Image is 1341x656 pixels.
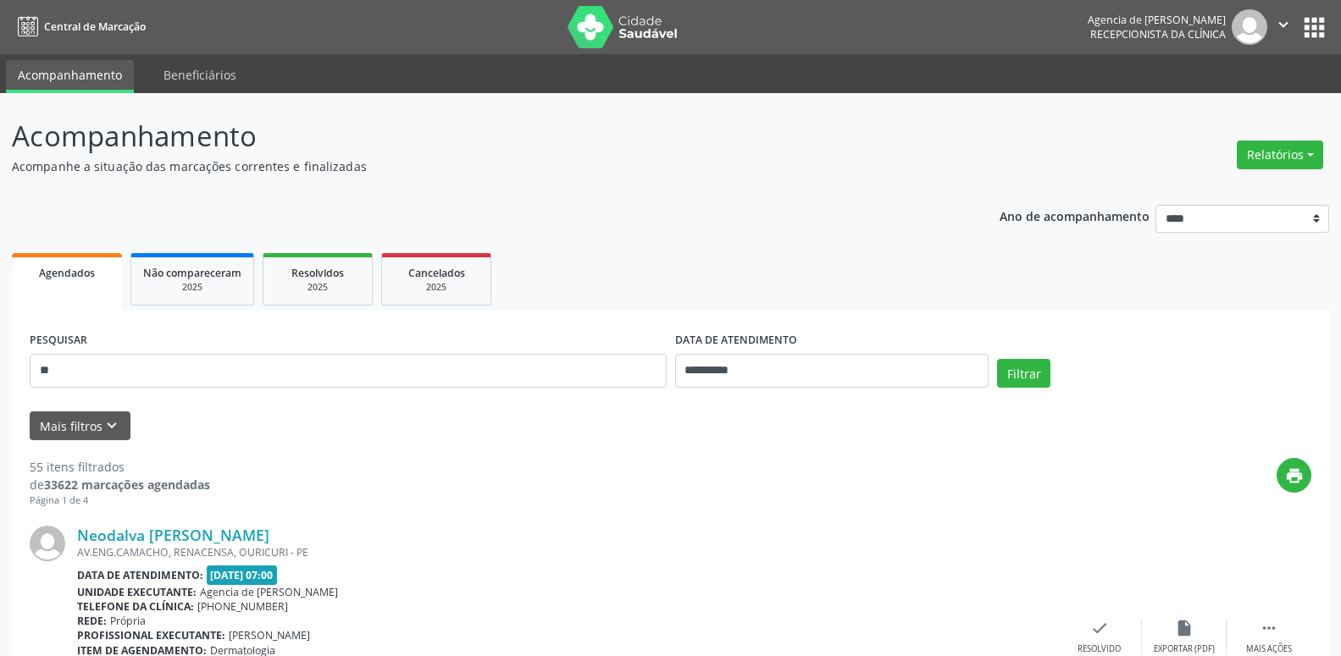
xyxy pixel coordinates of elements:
span: [DATE] 07:00 [207,565,278,585]
i: print [1285,466,1304,485]
i: check [1090,619,1109,637]
span: Resolvidos [291,266,344,280]
div: Resolvido [1078,643,1121,655]
i:  [1260,619,1278,637]
div: de [30,476,210,493]
label: DATA DE ATENDIMENTO [675,328,797,354]
div: 55 itens filtrados [30,458,210,476]
div: AV.ENG.CAMACHO, RENACENSA, OURICURI - PE [77,545,1057,560]
button: apps [1299,13,1329,42]
b: Profissional executante: [77,628,225,642]
button: Filtrar [997,359,1050,388]
a: Acompanhamento [6,60,134,93]
p: Ano de acompanhamento [1000,205,1150,226]
div: 2025 [275,281,360,294]
button:  [1267,9,1299,45]
div: Página 1 de 4 [30,493,210,508]
i: keyboard_arrow_down [103,416,121,435]
img: img [30,526,65,561]
a: Central de Marcação [12,13,146,41]
p: Acompanhe a situação das marcações correntes e finalizadas [12,157,934,175]
span: Agencia de [PERSON_NAME] [200,585,338,599]
b: Telefone da clínica: [77,599,194,614]
button: print [1277,458,1311,493]
b: Rede: [77,614,107,628]
span: [PHONE_NUMBER] [197,599,288,614]
span: [PERSON_NAME] [229,628,310,642]
b: Unidade executante: [77,585,197,599]
div: Agencia de [PERSON_NAME] [1088,13,1226,27]
div: 2025 [394,281,479,294]
i:  [1274,15,1293,34]
span: Não compareceram [143,266,241,280]
img: img [1232,9,1267,45]
a: Neodalva [PERSON_NAME] [77,526,269,544]
button: Mais filtroskeyboard_arrow_down [30,411,130,441]
span: Cancelados [408,266,465,280]
strong: 33622 marcações agendadas [44,477,210,493]
i: insert_drive_file [1175,619,1194,637]
div: Exportar (PDF) [1154,643,1215,655]
div: Mais ações [1246,643,1292,655]
a: Beneficiários [152,60,248,90]
label: PESQUISAR [30,328,87,354]
b: Data de atendimento: [77,568,203,582]
span: Recepcionista da clínica [1090,27,1226,41]
span: Agendados [39,266,95,280]
span: Central de Marcação [44,19,146,34]
button: Relatórios [1237,141,1323,169]
p: Acompanhamento [12,115,934,157]
div: 2025 [143,281,241,294]
span: Própria [110,614,146,628]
